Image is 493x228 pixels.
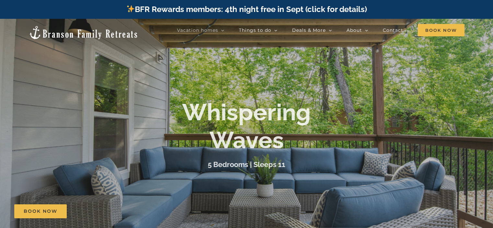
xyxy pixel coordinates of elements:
[127,5,135,13] img: ✨
[177,24,464,37] nav: Main Menu
[126,5,367,14] a: BFR Rewards members: 4th night free in Sept (click for details)
[239,28,271,32] span: Things to do
[208,160,285,169] h3: 5 Bedrooms | Sleeps 11
[292,24,332,37] a: Deals & More
[346,24,368,37] a: About
[346,28,362,32] span: About
[418,24,464,36] span: Book Now
[239,24,277,37] a: Things to do
[292,28,326,32] span: Deals & More
[29,25,138,40] img: Branson Family Retreats Logo
[383,28,403,32] span: Contact
[14,204,67,218] a: Book Now
[177,28,218,32] span: Vacation homes
[182,98,311,154] b: Whispering Waves
[383,24,403,37] a: Contact
[24,209,57,214] span: Book Now
[177,24,224,37] a: Vacation homes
